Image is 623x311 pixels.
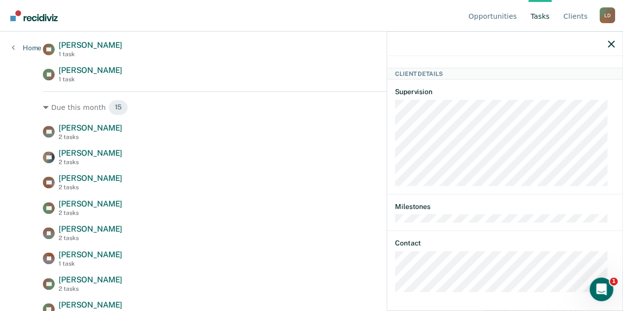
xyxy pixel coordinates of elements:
[59,209,122,216] div: 2 tasks
[43,100,580,115] div: Due this month
[395,202,615,210] dt: Milestones
[59,300,122,310] span: [PERSON_NAME]
[610,277,618,285] span: 1
[59,235,122,242] div: 2 tasks
[59,148,122,158] span: [PERSON_NAME]
[59,159,122,166] div: 2 tasks
[59,173,122,183] span: [PERSON_NAME]
[59,51,122,58] div: 1 task
[59,123,122,133] span: [PERSON_NAME]
[59,260,122,267] div: 1 task
[599,7,615,23] button: Profile dropdown button
[59,134,122,140] div: 2 tasks
[59,76,122,83] div: 1 task
[59,184,122,191] div: 2 tasks
[12,43,41,52] a: Home
[59,275,122,284] span: [PERSON_NAME]
[59,66,122,75] span: [PERSON_NAME]
[59,199,122,208] span: [PERSON_NAME]
[387,68,623,80] div: Client Details
[590,277,613,301] iframe: Intercom live chat
[10,10,58,21] img: Recidiviz
[59,40,122,50] span: [PERSON_NAME]
[59,224,122,234] span: [PERSON_NAME]
[395,239,615,247] dt: Contact
[599,7,615,23] div: L D
[59,250,122,259] span: [PERSON_NAME]
[108,100,129,115] span: 15
[59,285,122,292] div: 2 tasks
[395,88,615,96] dt: Supervision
